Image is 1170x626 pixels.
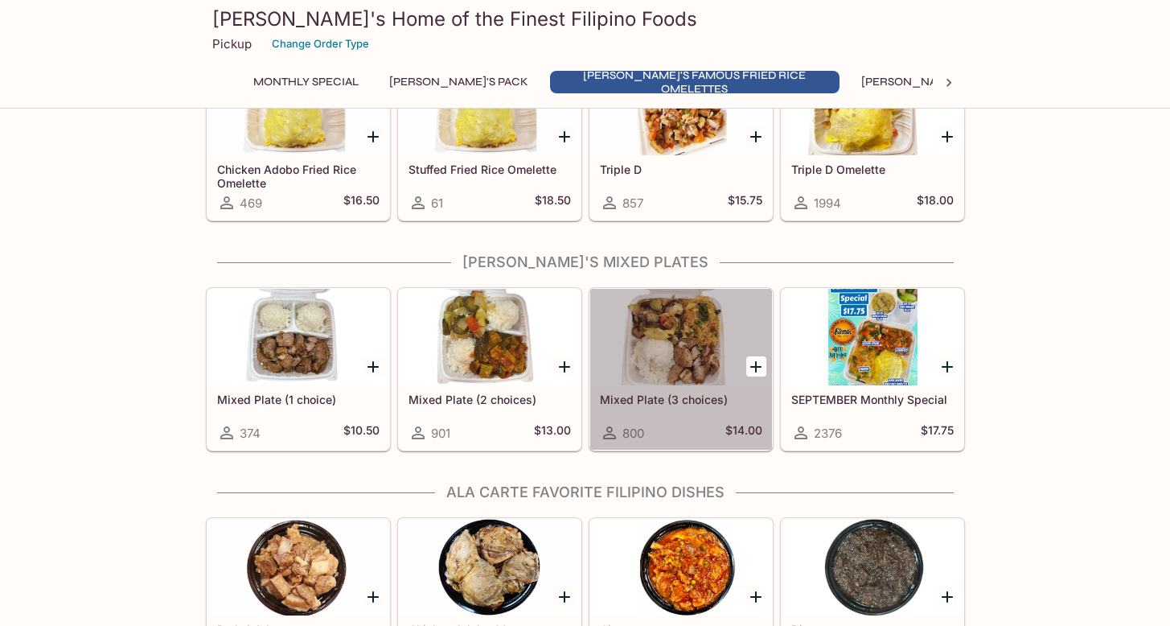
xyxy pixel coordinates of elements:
[938,587,958,607] button: Add Dinuguan
[207,519,389,616] div: Pork Adobo
[398,58,581,220] a: Stuffed Fried Rice Omelette61$18.50
[728,193,762,212] h5: $15.75
[791,393,954,406] h5: SEPTEMBER Monthly Special
[791,163,954,176] h5: Triple D Omelette
[921,423,954,443] h5: $17.75
[240,426,261,441] span: 374
[746,356,766,377] button: Add Mixed Plate (3 choices)
[408,393,571,406] h5: Mixed Plate (2 choices)
[555,587,575,607] button: Add Chicken Adobo 32oz
[782,59,963,155] div: Triple D Omelette
[725,423,762,443] h5: $14.00
[206,253,965,271] h4: [PERSON_NAME]'s Mixed Plates
[746,126,766,146] button: Add Triple D
[207,58,390,220] a: Chicken Adobo Fried Rice Omelette469$16.50
[590,59,772,155] div: Triple D
[399,289,581,385] div: Mixed Plate (2 choices)
[431,426,450,441] span: 901
[408,163,571,176] h5: Stuffed Fried Rice Omelette
[746,587,766,607] button: Add Gisantes
[240,196,262,211] span: 469
[212,36,252,51] p: Pickup
[589,58,773,220] a: Triple D857$15.75
[781,288,964,451] a: SEPTEMBER Monthly Special2376$17.75
[534,423,571,443] h5: $13.00
[207,59,389,155] div: Chicken Adobo Fried Rice Omelette
[265,31,376,56] button: Change Order Type
[589,288,773,451] a: Mixed Plate (3 choices)800$14.00
[781,58,964,220] a: Triple D Omelette1994$18.00
[590,519,772,616] div: Gisantes
[244,71,367,93] button: Monthly Special
[600,163,762,176] h5: Triple D
[782,519,963,616] div: Dinuguan
[814,196,841,211] span: 1994
[938,356,958,377] button: Add SEPTEMBER Monthly Special
[399,519,581,616] div: Chicken Adobo 32oz
[363,126,384,146] button: Add Chicken Adobo Fried Rice Omelette
[814,426,842,441] span: 2376
[363,587,384,607] button: Add Pork Adobo
[622,426,644,441] span: 800
[212,6,959,31] h3: [PERSON_NAME]'s Home of the Finest Filipino Foods
[207,289,389,385] div: Mixed Plate (1 choice)
[207,288,390,451] a: Mixed Plate (1 choice)374$10.50
[380,71,537,93] button: [PERSON_NAME]'s Pack
[590,289,772,385] div: Mixed Plate (3 choices)
[343,423,380,443] h5: $10.50
[555,126,575,146] button: Add Stuffed Fried Rice Omelette
[363,356,384,377] button: Add Mixed Plate (1 choice)
[938,126,958,146] button: Add Triple D Omelette
[782,289,963,385] div: SEPTEMBER Monthly Special
[343,193,380,212] h5: $16.50
[217,393,380,406] h5: Mixed Plate (1 choice)
[600,393,762,406] h5: Mixed Plate (3 choices)
[431,196,443,211] span: 61
[852,71,1057,93] button: [PERSON_NAME]'s Mixed Plates
[217,163,380,189] h5: Chicken Adobo Fried Rice Omelette
[399,59,581,155] div: Stuffed Fried Rice Omelette
[206,484,965,501] h4: Ala Carte Favorite Filipino Dishes
[550,71,840,93] button: [PERSON_NAME]'s Famous Fried Rice Omelettes
[398,288,581,451] a: Mixed Plate (2 choices)901$13.00
[535,193,571,212] h5: $18.50
[622,196,643,211] span: 857
[555,356,575,377] button: Add Mixed Plate (2 choices)
[917,193,954,212] h5: $18.00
